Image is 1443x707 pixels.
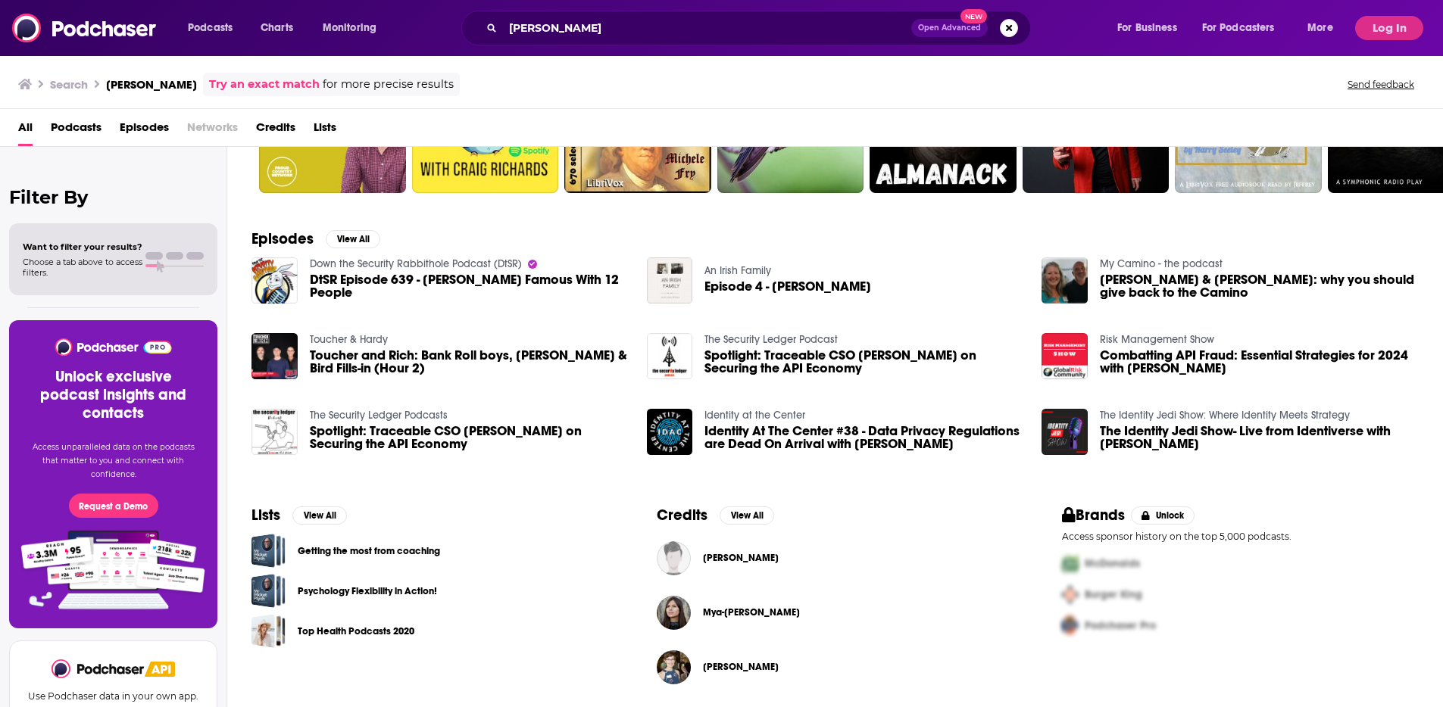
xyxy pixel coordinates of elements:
[310,425,629,450] span: Spotlight: Traceable CSO [PERSON_NAME] on Securing the API Economy
[251,506,347,525] a: ListsView All
[298,623,414,640] a: Top Health Podcasts 2020
[209,76,320,93] a: Try an exact match
[647,333,693,379] img: Spotlight: Traceable CSO Richard Bird on Securing the API Economy
[251,229,380,248] a: EpisodesView All
[657,596,691,630] img: Mya-Rose Craig
[251,574,286,608] a: Psychology Flexibility in Action!
[703,606,800,618] span: Mya-[PERSON_NAME]
[720,506,774,525] button: View All
[703,552,779,564] span: [PERSON_NAME]
[188,17,233,39] span: Podcasts
[1085,619,1156,632] span: Podchaser Pro
[310,409,448,422] a: The Security Ledger Podcasts
[647,409,693,455] a: Identity At The Center #38 - Data Privacy Regulations are Dead On Arrival with Richard Bird
[657,588,1014,637] button: Mya-Rose CraigMya-Rose Craig
[1100,425,1419,450] span: The Identity Jedi Show- Live from Identiverse with [PERSON_NAME]
[251,409,298,455] img: Spotlight: Traceable CSO Richard Bird on Securing the API Economy
[1042,409,1088,455] img: The Identity Jedi Show- Live from Identiverse with Richard Bird
[323,17,376,39] span: Monitoring
[120,115,169,146] span: Episodes
[310,257,522,270] a: Down the Security Rabbithole Podcast (DtSR)
[1297,16,1352,40] button: open menu
[703,606,800,618] a: Mya-Rose Craig
[251,333,298,379] a: Toucher and Rich: Bank Roll boys, Dave Richard & Bird Fills-in (Hour 2)
[704,409,805,422] a: Identity at the Center
[657,534,1014,582] button: Graham RichardsonGraham Richardson
[704,280,871,293] span: Episode 4 - [PERSON_NAME]
[314,115,336,146] a: Lists
[704,264,771,277] a: An Irish Family
[326,230,380,248] button: View All
[310,349,629,375] span: Toucher and Rich: Bank Roll boys, [PERSON_NAME] & Bird Fills-in (Hour 2)
[292,506,347,525] button: View All
[703,661,779,673] a: Rachel Roth
[476,11,1045,45] div: Search podcasts, credits, & more...
[1100,425,1419,450] a: The Identity Jedi Show- Live from Identiverse with Richard Bird
[310,273,629,299] span: DtSR Episode 639 - [PERSON_NAME] Famous With 12 People
[1100,273,1419,299] span: [PERSON_NAME] & [PERSON_NAME]: why you should give back to the Camino
[298,583,437,600] a: Psychology Flexibility in Action!
[251,257,298,304] img: DtSR Episode 639 - Richard Bird Famous With 12 People
[703,661,779,673] span: [PERSON_NAME]
[704,425,1023,450] a: Identity At The Center #38 - Data Privacy Regulations are Dead On Arrival with Richard Bird
[12,14,158,42] img: Podchaser - Follow, Share and Rate Podcasts
[16,530,211,610] img: Pro Features
[187,115,238,146] span: Networks
[251,534,286,568] a: Getting the most from coaching
[18,115,33,146] span: All
[256,115,295,146] a: Credits
[323,76,454,93] span: for more precise results
[1100,257,1223,270] a: My Camino - the podcast
[1100,409,1350,422] a: The Identity Jedi Show: Where Identity Meets Strategy
[251,229,314,248] h2: Episodes
[177,16,252,40] button: open menu
[647,257,693,304] img: Episode 4 - Richard Bird
[657,541,691,575] img: Graham Richardson
[1202,17,1275,39] span: For Podcasters
[23,257,142,278] span: Choose a tab above to access filters.
[1042,333,1088,379] img: Combatting API Fraud: Essential Strategies for 2024 with Richard Bird
[1056,548,1085,579] img: First Pro Logo
[911,19,988,37] button: Open AdvancedNew
[503,16,911,40] input: Search podcasts, credits, & more...
[704,349,1023,375] a: Spotlight: Traceable CSO Richard Bird on Securing the API Economy
[27,441,199,481] p: Access unparalleled data on the podcasts that matter to you and connect with confidence.
[251,614,286,648] a: Top Health Podcasts 2020
[657,506,774,525] a: CreditsView All
[312,16,396,40] button: open menu
[28,690,198,702] p: Use Podchaser data in your own app.
[1056,610,1085,641] img: Third Pro Logo
[704,425,1023,450] span: Identity At The Center #38 - Data Privacy Regulations are Dead On Arrival with [PERSON_NAME]
[703,552,779,564] a: Graham Richardson
[1100,349,1419,375] a: Combatting API Fraud: Essential Strategies for 2024 with Richard Bird
[251,16,302,40] a: Charts
[1085,557,1140,570] span: McDonalds
[1042,257,1088,304] img: Eileen Morley & Richard Bird: why you should give back to the Camino
[657,650,691,684] img: Rachel Roth
[69,494,158,518] button: Request a Demo
[23,241,142,252] span: Want to filter your results?
[960,9,988,23] span: New
[51,115,102,146] span: Podcasts
[1192,16,1297,40] button: open menu
[52,659,145,678] img: Podchaser - Follow, Share and Rate Podcasts
[1117,17,1177,39] span: For Business
[657,643,1014,691] button: Rachel RothRachel Roth
[298,543,440,559] a: Getting the most from coaching
[657,506,707,525] h2: Credits
[1100,333,1214,346] a: Risk Management Show
[310,349,629,375] a: Toucher and Rich: Bank Roll boys, Dave Richard & Bird Fills-in (Hour 2)
[261,17,293,39] span: Charts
